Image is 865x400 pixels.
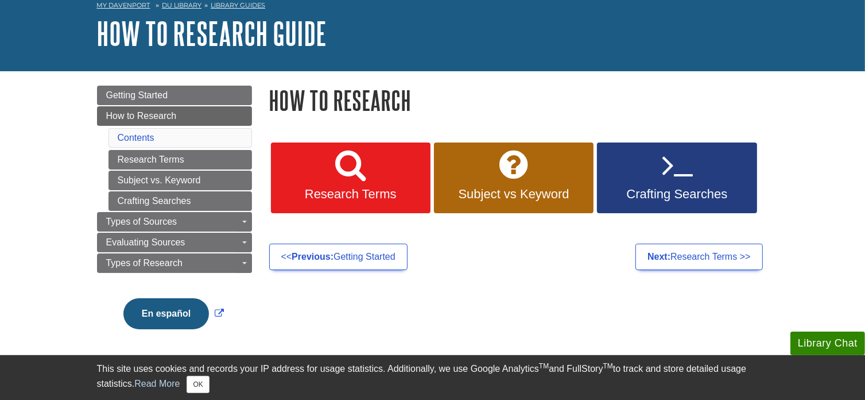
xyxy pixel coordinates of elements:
span: Research Terms [280,187,422,202]
span: Crafting Searches [606,187,748,202]
div: This site uses cookies and records your IP address for usage statistics. Additionally, we use Goo... [97,362,769,393]
a: Next:Research Terms >> [635,244,762,270]
a: Types of Sources [97,212,252,232]
strong: Next: [647,252,670,261]
sup: TM [539,362,549,370]
a: Crafting Searches [597,143,757,214]
div: Guide Page Menu [97,86,252,349]
a: Crafting Searches [108,191,252,211]
span: Getting Started [106,90,168,100]
button: En español [123,298,209,329]
a: Library Guides [211,1,265,9]
a: Subject vs Keyword [434,143,594,214]
a: How to Research Guide [97,16,327,51]
a: Types of Research [97,253,252,273]
strong: Previous: [292,252,333,261]
span: Subject vs Keyword [443,187,585,202]
span: Evaluating Sources [106,237,185,247]
button: Library Chat [790,332,865,355]
a: My Davenport [97,1,150,10]
a: Link opens in new window [121,309,227,318]
a: Evaluating Sources [97,233,252,252]
a: Contents [118,133,154,143]
a: Subject vs. Keyword [108,171,252,190]
h1: How to Research [269,86,769,115]
a: Getting Started [97,86,252,105]
a: DU Library [162,1,201,9]
span: How to Research [106,111,177,121]
span: Types of Research [106,258,183,268]
a: Research Terms [271,143,430,214]
a: Research Terms [108,150,252,170]
a: How to Research [97,106,252,126]
span: Types of Sources [106,217,177,226]
a: Read More [134,379,180,389]
a: <<Previous:Getting Started [269,244,408,270]
button: Close [187,376,209,393]
sup: TM [603,362,613,370]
